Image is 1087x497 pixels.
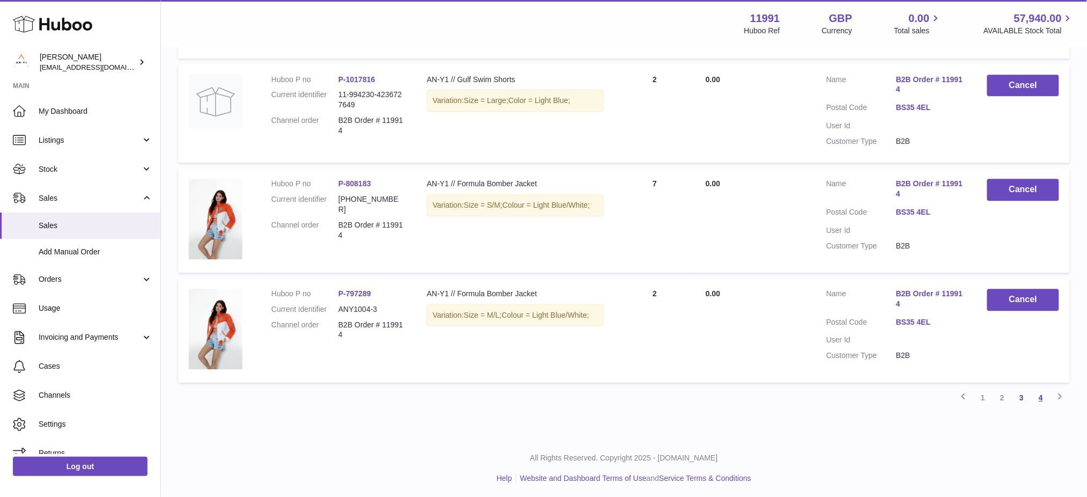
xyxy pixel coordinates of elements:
[822,26,853,36] div: Currency
[896,317,966,327] a: BS35 4EL
[826,103,896,115] dt: Postal Code
[464,201,502,209] span: Size = S/M;
[13,54,29,70] img: internalAdmin-11991@internal.huboo.com
[338,304,405,315] dd: ANY1004-3
[987,75,1059,97] button: Cancel
[826,121,896,131] dt: User Id
[13,457,147,476] a: Log out
[338,75,375,84] a: P-1017816
[826,75,896,98] dt: Name
[39,361,152,371] span: Cases
[1014,11,1062,26] span: 57,940.00
[39,448,152,458] span: Returns
[894,11,942,36] a: 0.00 Total sales
[189,179,242,259] img: ANY1004-in-Orange-and-White-scaled.jpg
[39,390,152,400] span: Channels
[497,474,512,483] a: Help
[896,136,966,147] dd: B2B
[427,75,604,85] div: AN-Y1 // Gulf Swim Shorts
[896,241,966,251] dd: B2B
[464,96,508,105] span: Size = Large;
[271,194,338,215] dt: Current identifier
[826,207,896,220] dt: Postal Code
[427,179,604,189] div: AN-Y1 // Formula Bomber Jacket
[896,350,966,361] dd: B2B
[39,274,141,284] span: Orders
[39,419,152,429] span: Settings
[829,11,852,26] strong: GBP
[706,75,720,84] span: 0.00
[338,289,371,298] a: P-797289
[826,241,896,251] dt: Customer Type
[502,311,589,319] span: Colour = Light Blue/White;
[750,11,780,26] strong: 11991
[427,194,604,216] div: Variation:
[427,289,604,299] div: AN-Y1 // Formula Bomber Jacket
[39,247,152,257] span: Add Manual Order
[826,289,896,312] dt: Name
[338,115,405,136] dd: B2B Order # 119914
[984,11,1074,36] a: 57,940.00 AVAILABLE Stock Total
[896,75,966,95] a: B2B Order # 119914
[338,194,405,215] dd: [PHONE_NUMBER]
[894,26,942,36] span: Total sales
[993,388,1012,407] a: 2
[464,311,501,319] span: Size = M/L;
[189,75,242,128] img: no-photo-large.jpg
[271,220,338,240] dt: Channel order
[338,320,405,340] dd: B2B Order # 119914
[39,221,152,231] span: Sales
[826,225,896,236] dt: User Id
[508,96,571,105] span: Color = Light Blue;
[271,320,338,340] dt: Channel order
[271,90,338,110] dt: Current identifier
[973,388,993,407] a: 1
[516,473,751,484] li: and
[40,52,136,72] div: [PERSON_NAME]
[39,135,141,145] span: Listings
[271,75,338,85] dt: Huboo P no
[338,220,405,240] dd: B2B Order # 119914
[909,11,930,26] span: 0.00
[826,317,896,330] dt: Postal Code
[987,179,1059,201] button: Cancel
[338,90,405,110] dd: 11-994230-4236727649
[520,474,647,483] a: Website and Dashboard Terms of Use
[271,304,338,315] dt: Current identifier
[615,64,695,163] td: 2
[39,193,141,203] span: Sales
[987,289,1059,311] button: Cancel
[826,136,896,147] dt: Customer Type
[744,26,780,36] div: Huboo Ref
[896,179,966,199] a: B2B Order # 119914
[1012,388,1031,407] a: 3
[896,207,966,217] a: BS35 4EL
[169,453,1078,463] p: All Rights Reserved. Copyright 2025 - [DOMAIN_NAME]
[39,303,152,313] span: Usage
[338,179,371,188] a: P-808183
[984,26,1074,36] span: AVAILABLE Stock Total
[271,115,338,136] dt: Channel order
[427,90,604,112] div: Variation:
[39,106,152,116] span: My Dashboard
[615,168,695,273] td: 7
[826,179,896,202] dt: Name
[427,304,604,326] div: Variation:
[706,289,720,298] span: 0.00
[40,63,158,71] span: [EMAIL_ADDRESS][DOMAIN_NAME]
[189,289,242,369] img: ANY1004-in-Orange-and-White-scaled.jpg
[826,335,896,345] dt: User Id
[271,179,338,189] dt: Huboo P no
[1031,388,1051,407] a: 4
[615,278,695,383] td: 2
[39,164,141,174] span: Stock
[706,179,720,188] span: 0.00
[659,474,751,483] a: Service Terms & Conditions
[896,289,966,309] a: B2B Order # 119914
[502,201,590,209] span: Colour = Light Blue/White;
[896,103,966,113] a: BS35 4EL
[826,350,896,361] dt: Customer Type
[39,332,141,342] span: Invoicing and Payments
[271,289,338,299] dt: Huboo P no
